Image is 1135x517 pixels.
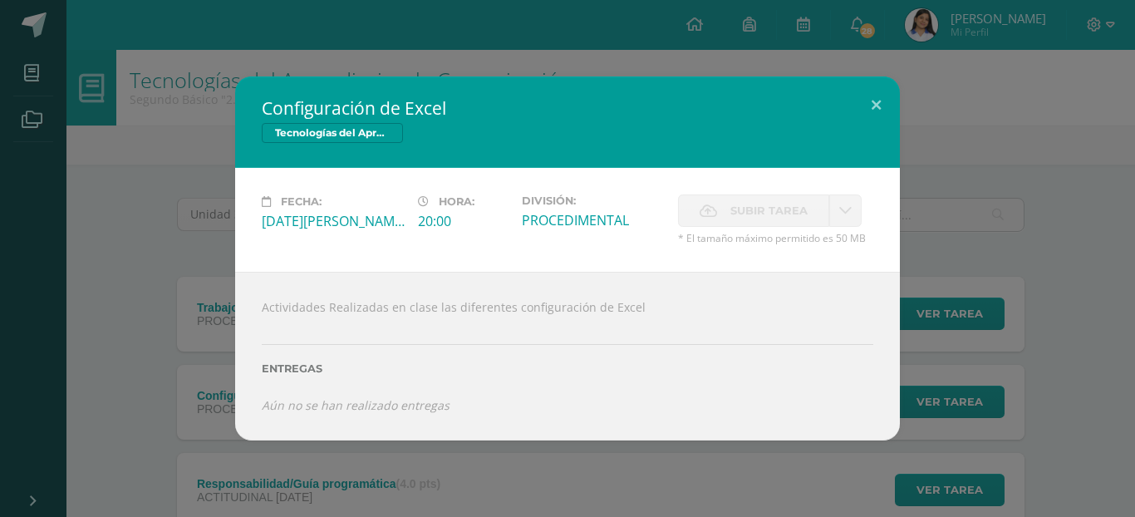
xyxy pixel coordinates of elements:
[522,194,665,207] label: División:
[439,195,474,208] span: Hora:
[829,194,862,227] a: La fecha de entrega ha expirado
[678,194,829,227] label: La fecha de entrega ha expirado
[262,212,405,230] div: [DATE][PERSON_NAME]
[262,96,873,120] h2: Configuración de Excel
[281,195,322,208] span: Fecha:
[262,362,873,375] label: Entregas
[678,231,873,245] span: * El tamaño máximo permitido es 50 MB
[235,272,900,440] div: Actividades Realizadas en clase las diferentes configuración de Excel
[418,212,509,230] div: 20:00
[852,76,900,133] button: Close (Esc)
[262,397,450,413] i: Aún no se han realizado entregas
[522,211,665,229] div: PROCEDIMENTAL
[262,123,403,143] span: Tecnologías del Aprendizaje y la Comunicación
[730,195,808,226] span: Subir tarea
